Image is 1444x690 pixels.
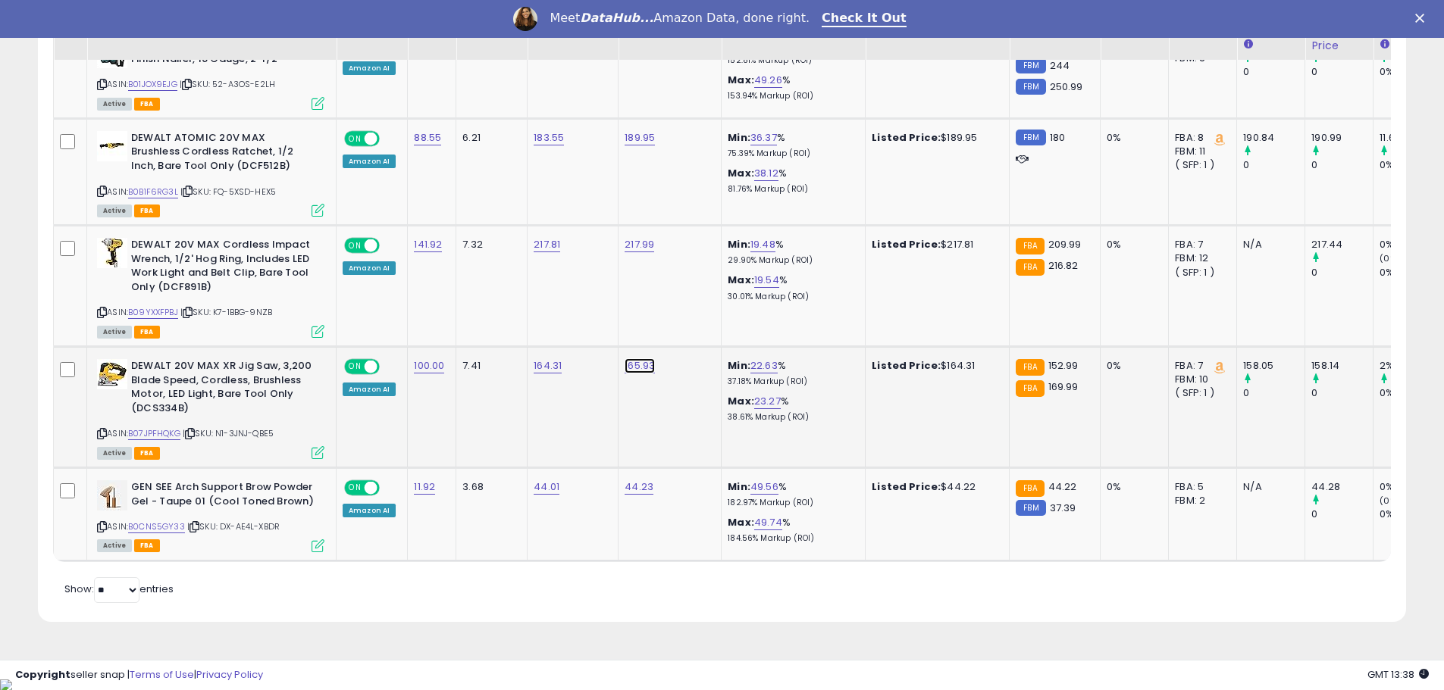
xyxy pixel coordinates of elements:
small: FBM [1016,500,1045,516]
a: 183.55 [534,130,564,145]
span: OFF [377,132,402,145]
b: Max: [728,515,754,529]
p: 38.61% Markup (ROI) [728,412,854,423]
div: 0% [1380,266,1441,279]
b: DEWALT 20V MAX Cordless Impact Wrench, 1/2' Hog Ring, Includes LED Work Light and Belt Clip, Bare... [131,238,315,298]
div: $44.22 [872,480,998,494]
div: Amazon AI [343,155,396,168]
span: | SKU: N1-3JNJ-QBE5 [183,427,274,439]
b: DEWALT 20V MAX XR Jig Saw, 3,200 Blade Speed, Cordless, Brushless Motor, LED Light, Bare Tool Onl... [131,359,315,419]
b: GEN SEE Arch Support Brow Powder Gel - Taupe 01 (Cool Toned Brown) [131,480,315,512]
span: FBA [134,205,160,217]
span: All listings currently available for purchase on Amazon [97,539,132,552]
small: FBM [1016,79,1045,95]
span: | SKU: 52-A3OS-E2LH [180,78,275,90]
b: Listed Price: [872,237,941,251]
a: 19.48 [750,237,775,252]
img: Profile image for Georgie [513,7,537,31]
div: 0% [1380,158,1441,172]
a: B09YXXFPBJ [128,306,178,319]
a: 217.81 [534,237,560,252]
a: 217.99 [625,237,654,252]
div: 7.41 [462,359,515,373]
p: 184.56% Markup (ROI) [728,533,854,544]
div: 0% [1380,386,1441,400]
span: FBA [134,539,160,552]
div: FBA: 7 [1175,359,1225,373]
span: 209.99 [1048,237,1082,251]
span: ON [346,132,365,145]
a: 23.27 [754,394,781,409]
small: FBA [1016,380,1044,397]
div: 0 [1311,386,1373,400]
span: OFF [377,361,402,373]
div: % [728,73,854,101]
div: % [728,516,854,544]
div: Amazon AI [343,261,396,275]
small: (0%) [1380,252,1401,264]
div: N/A [1243,238,1293,251]
div: 0 [1243,158,1305,172]
div: $164.31 [872,359,998,373]
div: % [728,131,854,159]
div: ASIN: [97,480,324,551]
span: | SKU: K7-1BBG-9NZB [180,306,272,318]
span: 44.22 [1048,479,1077,494]
span: 216.82 [1048,258,1079,273]
span: 250.99 [1050,80,1083,94]
span: ON [346,239,365,252]
p: 182.97% Markup (ROI) [728,498,854,508]
div: 0% [1380,507,1441,521]
small: FBA [1016,238,1044,254]
b: Min: [728,358,750,373]
a: Check It Out [822,11,907,27]
div: 0 [1243,65,1305,79]
span: FBA [134,447,160,460]
p: 29.90% Markup (ROI) [728,255,854,266]
div: 6.21 [462,131,515,145]
p: 30.01% Markup (ROI) [728,292,854,302]
span: All listings currently available for purchase on Amazon [97,326,132,339]
div: 158.05 [1243,359,1305,373]
div: 190.84 [1243,131,1305,145]
div: 0 [1311,266,1373,279]
span: | SKU: FQ-5XSD-HEX5 [180,186,276,198]
span: All listings currently available for purchase on Amazon [97,205,132,217]
a: B0B1F6RG3L [128,186,178,198]
div: ( SFP: 1 ) [1175,158,1225,172]
b: Listed Price: [872,479,941,494]
div: 0 [1243,386,1305,400]
div: 0 [1311,65,1373,79]
div: $217.81 [872,238,998,251]
div: FBA: 7 [1175,238,1225,251]
div: ASIN: [97,238,324,336]
a: 44.23 [625,479,653,495]
div: ( SFP: 1 ) [1175,266,1225,279]
small: FBA [1016,359,1044,376]
div: 0 [1311,158,1373,172]
span: 37.39 [1050,501,1076,515]
div: $189.95 [872,131,998,145]
b: Listed Price: [872,358,941,373]
div: 190.99 [1311,131,1373,145]
div: ASIN: [97,359,324,457]
img: 41KNuf866oL._SL40_.jpg [97,359,127,389]
span: ON [346,361,365,373]
div: % [728,359,854,387]
div: % [728,480,854,508]
a: 49.26 [754,73,782,88]
span: 152.99 [1048,358,1079,373]
small: FBA [1016,480,1044,497]
div: Close [1415,14,1430,23]
div: 11.6% [1380,131,1441,145]
p: 153.94% Markup (ROI) [728,91,854,101]
small: Avg BB Share. [1380,38,1389,52]
div: Meet Amazon Data, done right. [550,11,810,26]
div: % [728,167,854,195]
p: 75.39% Markup (ROI) [728,148,854,159]
div: FBA: 5 [1175,480,1225,494]
b: Listed Price: [872,130,941,145]
div: ASIN: [97,131,324,215]
span: OFF [377,239,402,252]
div: 0% [1107,238,1157,251]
